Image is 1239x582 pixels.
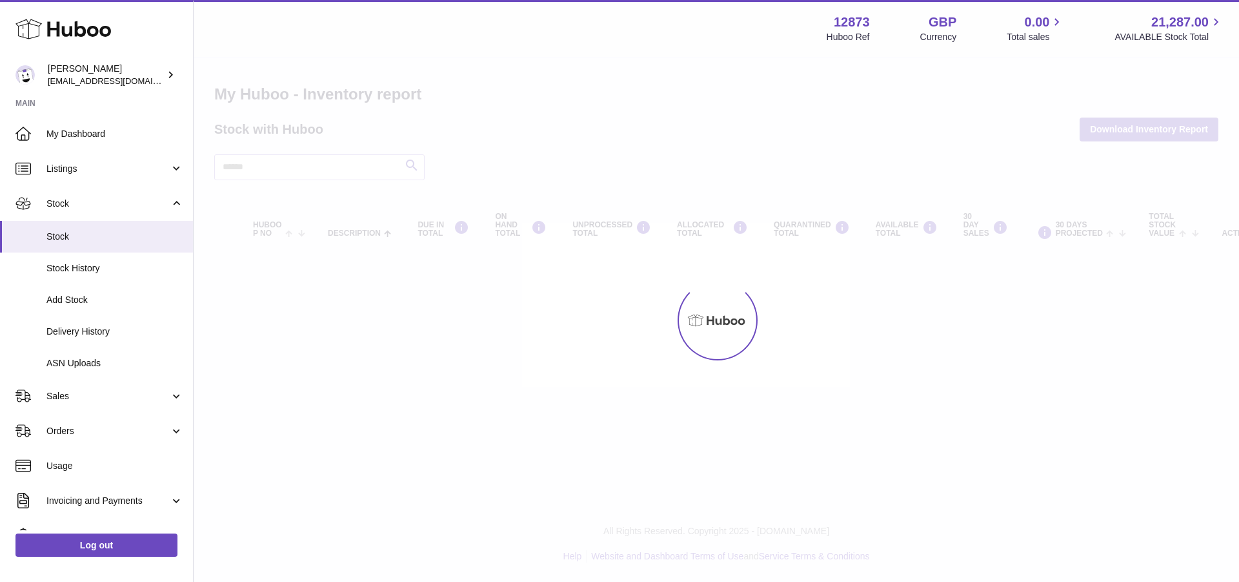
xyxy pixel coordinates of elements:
span: 21,287.00 [1151,14,1209,31]
span: Listings [46,163,170,175]
div: Currency [920,31,957,43]
span: Stock [46,198,170,210]
span: Total sales [1007,31,1064,43]
span: Stock [46,231,183,243]
a: Log out [15,534,177,557]
img: tikhon.oleinikov@sleepandglow.com [15,65,35,85]
span: My Dashboard [46,128,183,140]
span: Delivery History [46,326,183,338]
span: 0.00 [1025,14,1050,31]
span: Cases [46,530,183,542]
span: Invoicing and Payments [46,495,170,507]
strong: GBP [929,14,956,31]
span: [EMAIL_ADDRESS][DOMAIN_NAME] [48,76,190,86]
div: Huboo Ref [827,31,870,43]
strong: 12873 [834,14,870,31]
a: 0.00 Total sales [1007,14,1064,43]
span: Stock History [46,262,183,275]
div: [PERSON_NAME] [48,63,164,87]
a: 21,287.00 AVAILABLE Stock Total [1114,14,1224,43]
span: Orders [46,425,170,437]
span: Usage [46,460,183,472]
span: ASN Uploads [46,357,183,369]
span: AVAILABLE Stock Total [1114,31,1224,43]
span: Add Stock [46,294,183,306]
span: Sales [46,390,170,402]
